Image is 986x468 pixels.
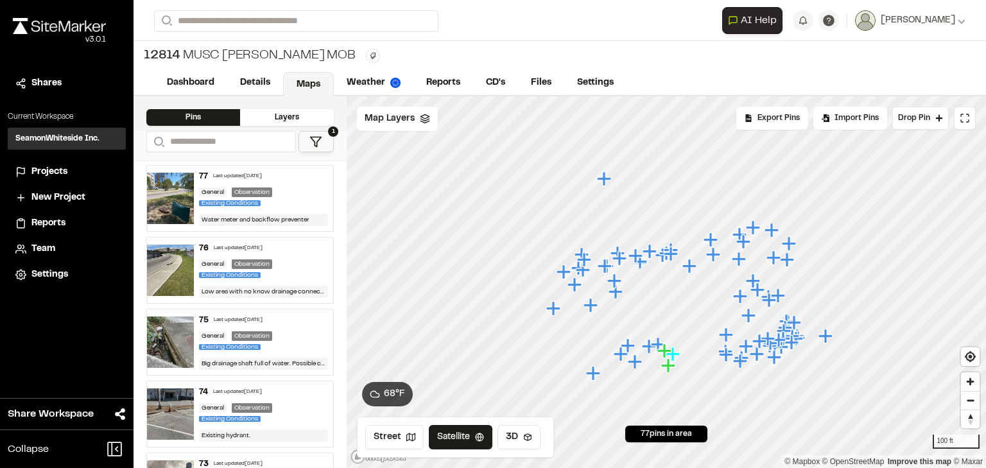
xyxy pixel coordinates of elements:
[621,338,637,354] div: Map marker
[199,331,227,341] div: General
[607,273,624,290] div: Map marker
[734,350,751,367] div: Map marker
[739,338,756,355] div: Map marker
[199,286,329,298] div: Low area with no know drainage connection
[718,343,735,360] div: Map marker
[13,34,106,46] div: Oh geez...please don't...
[767,349,784,366] div: Map marker
[597,171,614,187] div: Map marker
[232,331,272,341] div: Observation
[822,457,885,466] a: OpenStreetMap
[154,10,177,31] button: Search
[732,227,749,243] div: Map marker
[366,49,380,63] button: Edit Tags
[746,273,763,290] div: Map marker
[835,112,879,124] span: Import Pins
[146,109,240,126] div: Pins
[888,457,951,466] a: Map feedback
[31,242,55,256] span: Team
[961,410,980,428] button: Reset bearing to north
[199,243,209,254] div: 76
[609,284,625,300] div: Map marker
[199,403,227,413] div: General
[628,248,645,264] div: Map marker
[664,246,680,263] div: Map marker
[651,336,668,353] div: Map marker
[614,346,630,363] div: Map marker
[881,13,955,28] span: [PERSON_NAME]
[31,191,85,205] span: New Project
[147,245,194,296] img: file
[776,331,793,347] div: Map marker
[15,191,118,205] a: New Project
[584,297,600,314] div: Map marker
[146,131,169,152] button: Search
[787,315,804,331] div: Map marker
[232,259,272,269] div: Observation
[199,187,227,197] div: General
[567,277,584,293] div: Map marker
[8,111,126,123] p: Current Workspace
[757,112,800,124] span: Export Pins
[752,333,769,350] div: Map marker
[818,328,835,345] div: Map marker
[771,288,788,304] div: Map marker
[855,10,876,31] img: User
[214,316,263,324] div: Last updated [DATE]
[778,320,795,336] div: Map marker
[659,245,676,262] div: Map marker
[144,46,180,65] span: 12814
[733,288,750,305] div: Map marker
[706,247,723,263] div: Map marker
[961,372,980,391] button: Zoom in
[147,388,194,440] img: file
[15,216,118,230] a: Reports
[8,406,94,422] span: Share Workspace
[497,425,541,449] button: 3D
[892,107,949,130] button: Drop Pin
[664,242,680,259] div: Map marker
[719,347,736,363] div: Map marker
[334,71,413,95] a: Weather
[199,171,208,182] div: 77
[31,216,65,230] span: Reports
[736,234,753,250] div: Map marker
[199,200,261,206] span: Existing Conditions
[15,165,118,179] a: Projects
[642,338,659,355] div: Map marker
[736,107,808,130] div: No pins available to export
[199,429,329,442] div: Existing hydrant.
[283,72,334,96] a: Maps
[232,403,272,413] div: Observation
[557,264,573,281] div: Map marker
[784,457,820,466] a: Mapbox
[199,358,329,370] div: Big drainage shaft full of water. Possible connection
[31,268,68,282] span: Settings
[655,247,672,264] div: Map marker
[240,109,334,126] div: Layers
[546,300,563,317] div: Map marker
[213,173,262,180] div: Last updated [DATE]
[610,245,627,262] div: Map marker
[571,260,588,277] div: Map marker
[147,316,194,368] img: file
[813,107,887,130] div: Import Pins into your project
[199,315,209,326] div: 75
[704,232,720,248] div: Map marker
[347,96,986,468] canvas: Map
[15,133,99,144] h3: SeamonWhiteside Inc.
[413,71,473,95] a: Reports
[961,347,980,366] button: Find my location
[199,272,261,278] span: Existing Conditions
[782,236,799,252] div: Map marker
[777,323,793,340] div: Map marker
[144,46,356,65] div: MUSC [PERSON_NAME] MOB
[15,76,118,91] a: Shares
[682,258,699,275] div: Map marker
[576,262,592,279] div: Map marker
[741,13,777,28] span: AI Help
[641,428,692,440] span: 77 pins in area
[733,353,750,370] div: Map marker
